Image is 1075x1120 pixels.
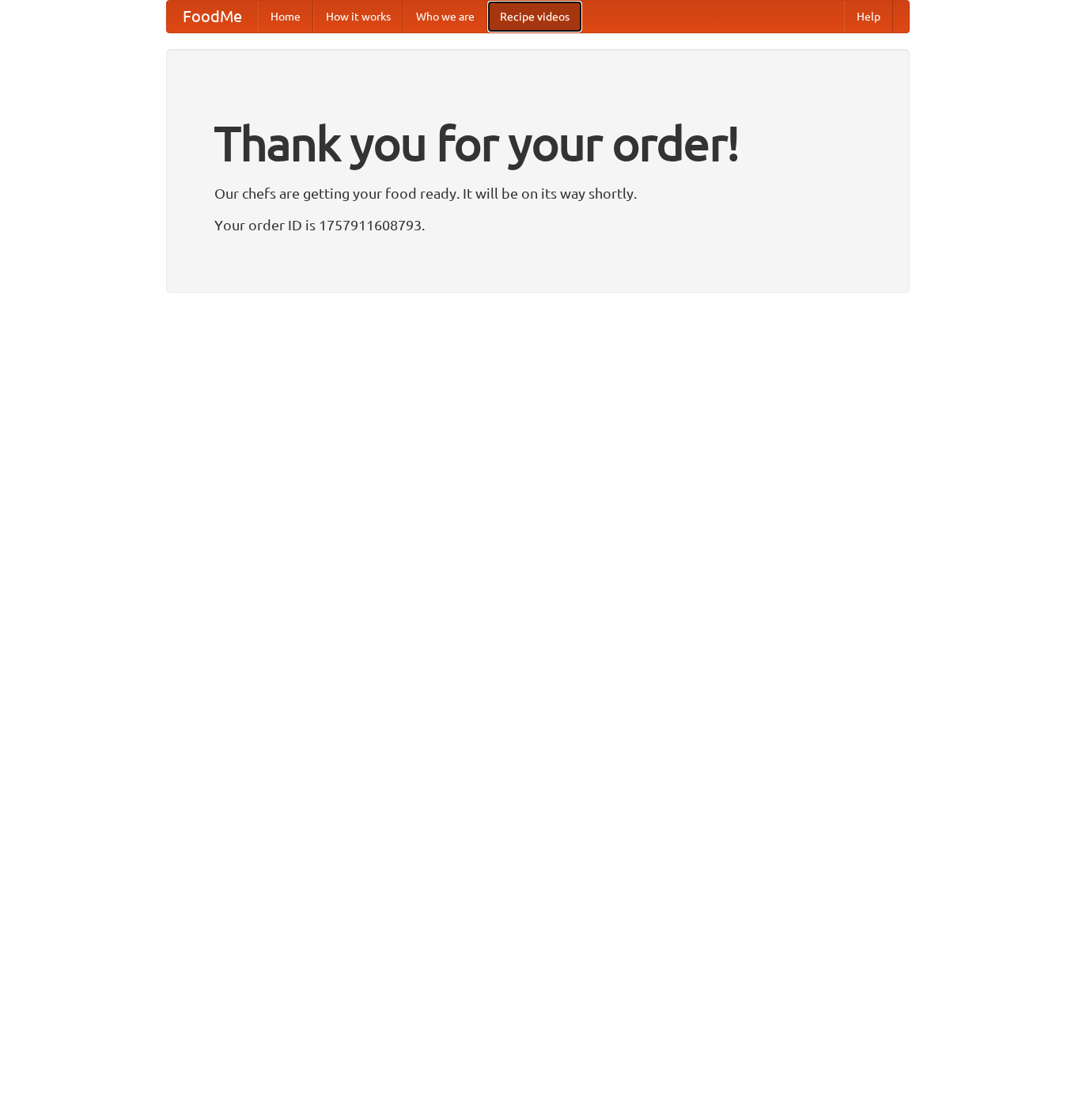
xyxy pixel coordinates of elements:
[403,1,487,32] a: Who we are
[214,181,861,205] p: Our chefs are getting your food ready. It will be on its way shortly.
[844,1,893,32] a: Help
[487,1,582,32] a: Recipe videos
[313,1,403,32] a: How it works
[214,213,861,237] p: Your order ID is 1757911608793.
[214,105,861,181] h1: Thank you for your order!
[167,1,258,32] a: FoodMe
[258,1,313,32] a: Home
